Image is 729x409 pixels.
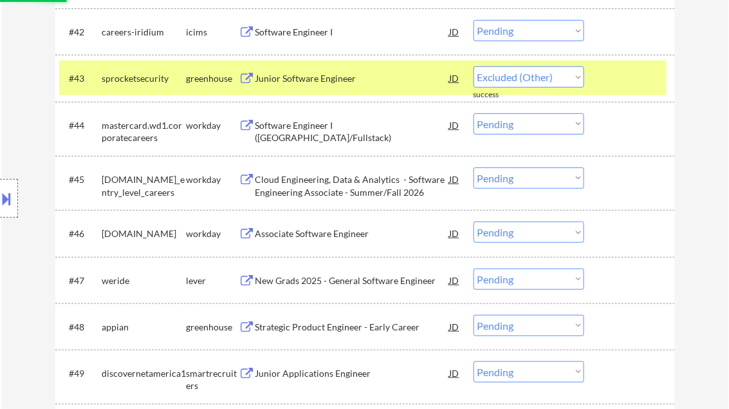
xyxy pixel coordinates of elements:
[187,321,239,334] div: greenhouse
[102,26,187,39] div: careers-iridium
[448,66,461,90] div: JD
[255,321,450,334] div: Strategic Product Engineer - Early Career
[448,113,461,137] div: JD
[448,167,461,191] div: JD
[187,26,239,39] div: icims
[69,26,92,39] div: #42
[255,26,450,39] div: Software Engineer I
[69,321,92,334] div: #48
[102,321,187,334] div: appian
[69,72,92,85] div: #43
[102,367,187,380] div: discovernetamerica1
[448,222,461,245] div: JD
[448,20,461,43] div: JD
[102,72,187,85] div: sprocketsecurity
[255,173,450,198] div: Cloud Engineering, Data & Analytics - Software Engineering Associate - Summer/Fall 2026
[255,119,450,144] div: Software Engineer I ([GEOGRAPHIC_DATA]/Fullstack)
[255,274,450,287] div: New Grads 2025 - General Software Engineer
[474,90,525,100] div: success
[187,367,239,392] div: smartrecruiters
[448,269,461,292] div: JD
[255,72,450,85] div: Junior Software Engineer
[255,227,450,240] div: Associate Software Engineer
[448,315,461,338] div: JD
[69,367,92,380] div: #49
[448,361,461,385] div: JD
[255,367,450,380] div: Junior Applications Engineer
[187,72,239,85] div: greenhouse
